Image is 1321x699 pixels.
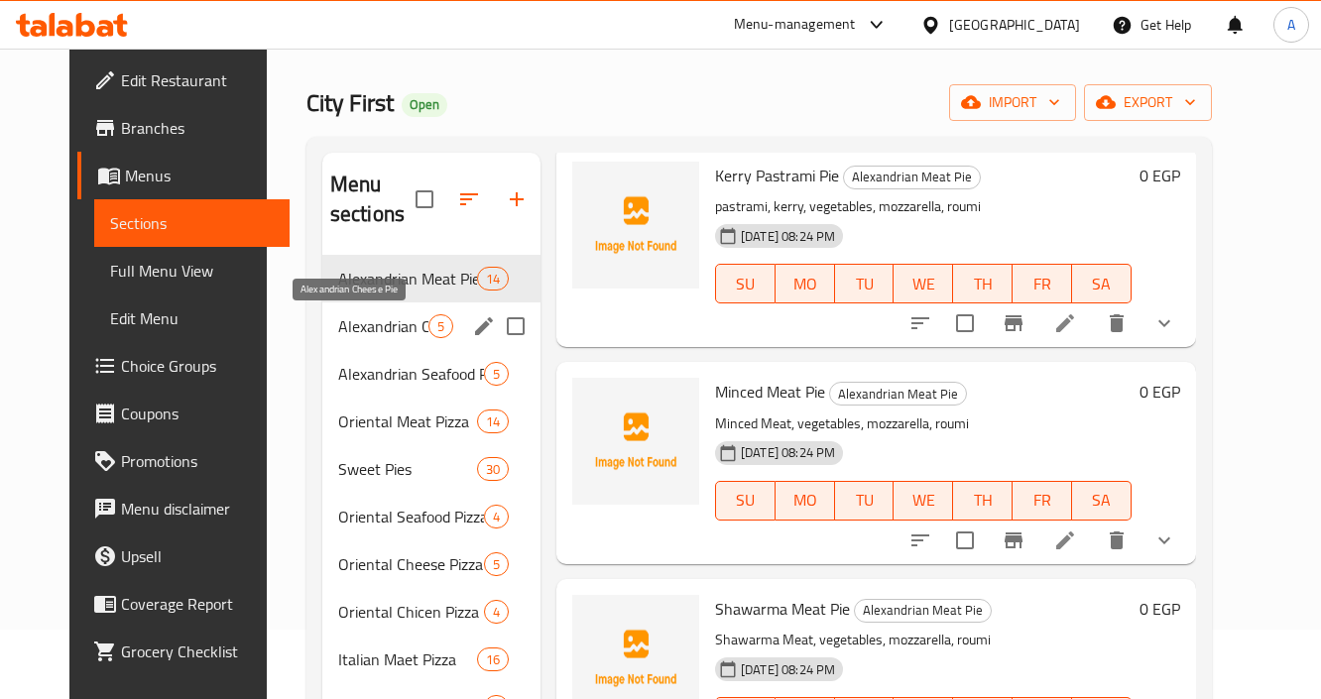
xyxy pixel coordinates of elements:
[897,517,944,564] button: sort-choices
[322,255,540,302] div: Alexandrian Meat Pie14
[1053,311,1077,335] a: Edit menu item
[1021,270,1064,298] span: FR
[572,162,699,289] img: Kerry Pastrami Pie
[485,603,508,622] span: 4
[478,460,508,479] span: 30
[322,350,540,398] div: Alexandrian Seafood Pie5
[322,302,540,350] div: Alexandrian Cheese Pie5edit
[338,362,484,386] span: Alexandrian Seafood Pie
[404,178,445,220] span: Select all sections
[77,57,290,104] a: Edit Restaurant
[77,342,290,390] a: Choice Groups
[1152,528,1176,552] svg: Show Choices
[402,96,447,113] span: Open
[715,628,1132,652] p: Shawarma Meat, vegetables, mozzarella, roumi
[477,647,509,671] div: items
[478,412,508,431] span: 14
[715,194,1132,219] p: pastrami, kerry, vegetables, mozzarella, roumi
[77,485,290,532] a: Menu disclaimer
[953,481,1013,521] button: TH
[734,13,856,37] div: Menu-management
[1287,14,1295,36] span: A
[338,552,484,576] div: Oriental Cheese Pizza
[1152,311,1176,335] svg: Show Choices
[330,170,416,229] h2: Menu sections
[121,497,274,521] span: Menu disclaimer
[322,493,540,540] div: Oriental Seafood Pizza4
[338,600,484,624] span: Oriental Chicen Pizza
[1072,264,1132,303] button: SA
[901,486,945,515] span: WE
[1013,264,1072,303] button: FR
[835,264,895,303] button: TU
[485,555,508,574] span: 5
[338,409,477,433] span: Oriental Meat Pizza
[1141,299,1188,347] button: show more
[77,437,290,485] a: Promotions
[77,580,290,628] a: Coverage Report
[121,544,274,568] span: Upsell
[1021,486,1064,515] span: FR
[733,227,843,246] span: [DATE] 08:24 PM
[338,267,477,291] div: Alexandrian Meat Pie
[322,636,540,683] div: Italian Maet Pizza16
[94,199,290,247] a: Sections
[1140,162,1180,189] h6: 0 EGP
[484,505,509,528] div: items
[485,508,508,526] span: 4
[715,264,776,303] button: SU
[322,398,540,445] div: Oriental Meat Pizza14
[478,270,508,289] span: 14
[843,486,887,515] span: TU
[783,486,827,515] span: MO
[894,481,953,521] button: WE
[901,270,945,298] span: WE
[121,449,274,473] span: Promotions
[484,600,509,624] div: items
[965,90,1060,115] span: import
[715,481,776,521] button: SU
[1072,481,1132,521] button: SA
[77,628,290,675] a: Grocery Checklist
[484,552,509,576] div: items
[121,116,274,140] span: Branches
[338,457,477,481] span: Sweet Pies
[1093,517,1141,564] button: delete
[944,520,986,561] span: Select to update
[469,311,499,341] button: edit
[944,302,986,344] span: Select to update
[338,647,477,671] div: Italian Maet Pizza
[322,445,540,493] div: Sweet Pies30
[854,599,992,623] div: Alexandrian Meat Pie
[1140,595,1180,623] h6: 0 EGP
[990,517,1037,564] button: Branch-specific-item
[110,259,274,283] span: Full Menu View
[121,592,274,616] span: Coverage Report
[1093,299,1141,347] button: delete
[776,264,835,303] button: MO
[783,270,827,298] span: MO
[429,317,452,336] span: 5
[77,104,290,152] a: Branches
[338,314,428,338] span: Alexandrian Cheese Pie
[572,378,699,505] img: Minced Meat Pie
[478,650,508,669] span: 16
[121,68,274,92] span: Edit Restaurant
[949,84,1076,121] button: import
[322,540,540,588] div: Oriental Cheese Pizza5
[776,481,835,521] button: MO
[990,299,1037,347] button: Branch-specific-item
[1080,270,1124,298] span: SA
[445,175,493,223] span: Sort sections
[338,505,484,528] span: Oriental Seafood Pizza
[77,390,290,437] a: Coupons
[715,161,839,190] span: Kerry Pastrami Pie
[110,306,274,330] span: Edit Menu
[724,486,768,515] span: SU
[855,599,991,622] span: Alexandrian Meat Pie
[121,354,274,378] span: Choice Groups
[843,166,981,189] div: Alexandrian Meat Pie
